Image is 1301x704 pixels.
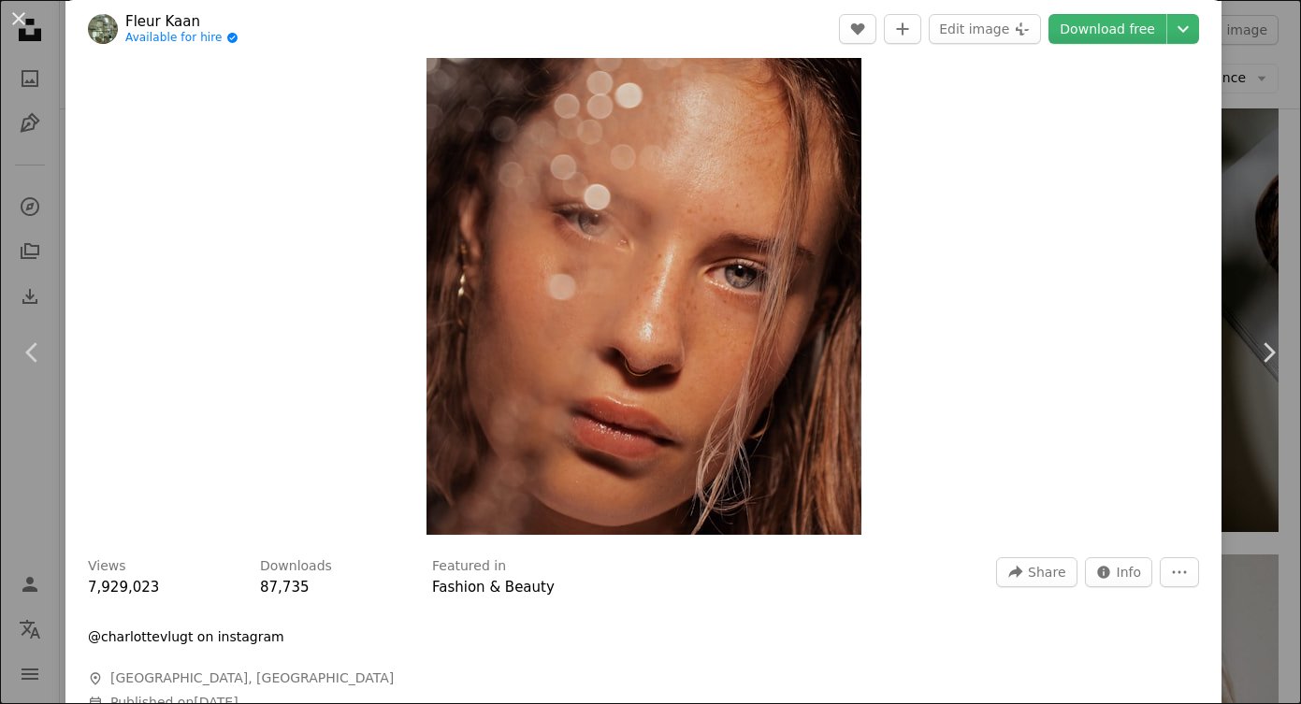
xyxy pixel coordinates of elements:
[929,14,1041,44] button: Edit image
[1160,557,1199,587] button: More Actions
[88,628,284,647] p: @charlottevlugt on instagram
[260,557,332,576] h3: Downloads
[110,669,394,688] span: [GEOGRAPHIC_DATA], [GEOGRAPHIC_DATA]
[839,14,876,44] button: Like
[125,31,239,46] a: Available for hire
[884,14,921,44] button: Add to Collection
[88,557,126,576] h3: Views
[88,579,159,596] span: 7,929,023
[1085,557,1153,587] button: Stats about this image
[125,12,239,31] a: Fleur Kaan
[1236,263,1301,442] a: Next
[1028,558,1065,586] span: Share
[88,14,118,44] img: Go to Fleur Kaan's profile
[1117,558,1142,586] span: Info
[1048,14,1166,44] a: Download free
[1167,14,1199,44] button: Choose download size
[996,557,1077,587] button: Share this image
[432,557,506,576] h3: Featured in
[432,579,555,596] a: Fashion & Beauty
[260,579,310,596] span: 87,735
